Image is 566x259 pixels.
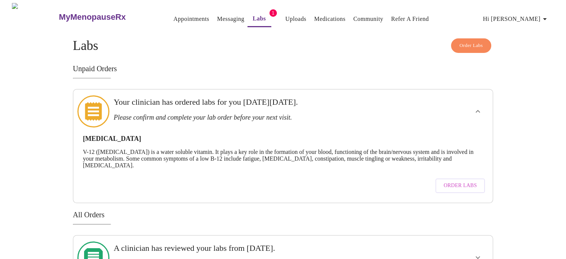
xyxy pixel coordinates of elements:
h4: Labs [73,38,493,53]
span: Order Labs [460,41,483,50]
h3: Your clinician has ordered labs for you [DATE][DATE]. [113,97,412,107]
button: Uploads [282,12,310,26]
h3: A clinician has reviewed your labs from [DATE]. [113,243,412,253]
a: Uploads [285,14,307,24]
button: Labs [247,11,271,27]
a: Medications [314,14,345,24]
h3: All Orders [73,211,493,219]
span: 1 [269,9,277,17]
button: Order Labs [451,38,492,53]
a: Community [353,14,383,24]
h3: Unpaid Orders [73,64,493,73]
button: Medications [311,12,348,26]
button: Hi [PERSON_NAME] [480,12,552,26]
button: Order Labs [435,179,485,193]
p: V-12 ([MEDICAL_DATA]) is a water soluble vitamin. It plays a key role in the formation of your bl... [83,149,483,169]
button: show more [469,102,487,120]
a: Messaging [217,14,244,24]
h3: MyMenopauseRx [59,12,126,22]
a: Order Labs [434,175,487,197]
a: Labs [253,13,266,24]
button: Community [350,12,386,26]
span: Hi [PERSON_NAME] [483,14,549,24]
a: Refer a Friend [391,14,429,24]
button: Messaging [214,12,247,26]
a: Appointments [173,14,209,24]
span: Order Labs [444,181,477,190]
a: MyMenopauseRx [58,4,156,30]
h3: Please confirm and complete your lab order before your next visit. [113,114,412,121]
button: Appointments [170,12,212,26]
h3: [MEDICAL_DATA] [83,135,483,143]
img: MyMenopauseRx Logo [12,3,58,31]
button: Refer a Friend [388,12,432,26]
